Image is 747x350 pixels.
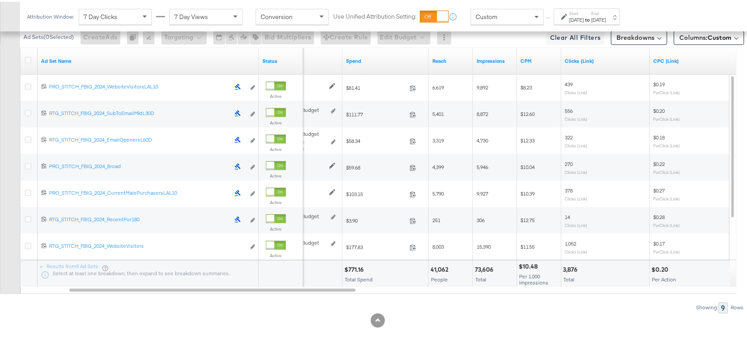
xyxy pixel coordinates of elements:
span: $10.39 [521,188,535,195]
div: 0 [127,28,143,42]
div: 3,876 [563,264,581,272]
span: $59.68 [346,162,406,169]
a: RTG_STITCH_FBIG_2024_RecentPur180 [49,214,230,223]
span: 251 [432,215,440,222]
label: Active [266,145,286,150]
sub: Clicks (Link) [565,141,588,146]
span: Per Action [652,274,677,281]
span: $12.33 [521,135,535,142]
span: 5,790 [432,188,444,195]
a: The number of times your ad was served. On mobile apps an ad is counted as served the first time ... [477,56,514,63]
span: 5,946 [477,162,488,169]
span: 15,390 [477,242,491,248]
span: Total [475,274,486,281]
span: Custom [708,32,732,40]
span: 556 [565,106,573,112]
a: RTG_STITCH_FBIG_2024_WebsiteVisitors [49,241,245,250]
a: PRO_STITCH_FBIG_2024_Broad [49,161,230,170]
span: Per 1,000 Impressions [520,271,549,284]
div: $771.16 [344,264,366,272]
span: 439 [565,79,573,86]
div: [DATE] [592,15,606,22]
span: 8,003 [432,242,444,248]
div: RTG_STITCH_FBIG_2024_WebsiteVisitors [49,241,245,248]
span: 9,927 [477,188,488,195]
a: The average cost for each link click you've received from your ad. [654,56,735,63]
button: Clear All Filters [547,29,605,43]
span: Clear All Filters [550,31,601,42]
div: 41,062 [431,264,451,272]
a: PRO_STITCH_FBIG_2024_CurrentMalePurchasersLAL10 [49,188,230,197]
label: Active [266,224,286,230]
span: $81.41 [346,83,406,89]
button: Columns:Custom [674,29,744,43]
label: End: [592,9,606,15]
strong: to [584,15,592,21]
div: Ad Sets ( 0 Selected) [23,31,74,39]
div: PRO_STITCH_FBIG_2024_WebsiteVisitorsLAL10 [49,81,230,88]
a: RTG_STITCH_FBIG_2024_EmailOpenersL60D [49,135,230,144]
span: 7 Day Views [174,11,208,19]
span: 8,872 [477,109,488,115]
sub: Clicks (Link) [565,168,588,173]
span: 306 [477,215,485,222]
span: People [431,274,448,281]
span: $0.22 [654,159,665,165]
div: RTG_STITCH_FBIG_2024_SubToEmailMktL30D [49,108,230,115]
span: $0.17 [654,238,665,245]
label: Active [266,171,286,177]
span: $3.90 [346,215,406,222]
span: $103.15 [346,189,406,196]
div: Showing: [696,303,719,309]
div: Rows [731,303,744,309]
div: $10.48 [519,261,541,269]
span: $0.28 [654,212,665,219]
span: $0.20 [654,106,665,112]
a: The number of people your ad was served to. [432,56,470,63]
span: 1,052 [565,238,577,245]
span: Custom [476,11,497,19]
span: $0.27 [654,185,665,192]
span: 4,399 [432,162,444,169]
span: Columns: [680,31,732,40]
label: Active [266,92,286,97]
label: Active [266,118,286,124]
span: $8.23 [521,82,532,89]
sub: Per Click (Link) [654,221,680,226]
span: 14 [565,212,570,219]
span: $0.18 [654,132,665,139]
span: 7 Day Clicks [84,11,117,19]
div: 73,606 [475,264,496,272]
label: Start: [570,9,584,15]
span: 4,730 [477,135,488,142]
label: Use Unified Attribution Setting: [333,11,416,19]
sub: Per Click (Link) [654,194,680,200]
span: 322 [565,132,573,139]
a: Your Ad Set name. [41,56,255,63]
button: Breakdowns [611,29,667,43]
a: The total amount spent to date. [346,56,425,63]
div: 9 [719,300,728,312]
div: Attribution Window: [27,12,74,18]
sub: Per Click (Link) [654,168,680,173]
span: $12.60 [521,109,535,115]
sub: Per Click (Link) [654,141,680,146]
a: The number of clicks on links appearing on your ad or Page that direct people to your sites off F... [565,56,647,63]
a: The average cost you've paid to have 1,000 impressions of your ad. [521,56,558,63]
sub: Per Click (Link) [654,247,680,253]
span: $10.04 [521,162,535,169]
span: $0.19 [654,79,665,86]
span: 270 [565,159,573,165]
div: [DATE] [570,15,584,22]
div: RTG_STITCH_FBIG_2024_EmailOpenersL60D [49,135,230,142]
div: RTG_STITCH_FBIG_2024_RecentPur180 [49,214,230,221]
a: Shows the current state of your Ad Set. [262,56,300,63]
span: Total [564,274,575,281]
div: PRO_STITCH_FBIG_2024_CurrentMalePurchasersLAL10 [49,188,230,195]
span: $12.75 [521,215,535,222]
a: PRO_STITCH_FBIG_2024_WebsiteVisitorsLAL10 [49,81,230,91]
span: 6,619 [432,82,444,89]
a: RTG_STITCH_FBIG_2024_SubToEmailMktL30D [49,108,230,117]
div: $0.20 [652,264,671,272]
sub: Clicks (Link) [565,247,588,253]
